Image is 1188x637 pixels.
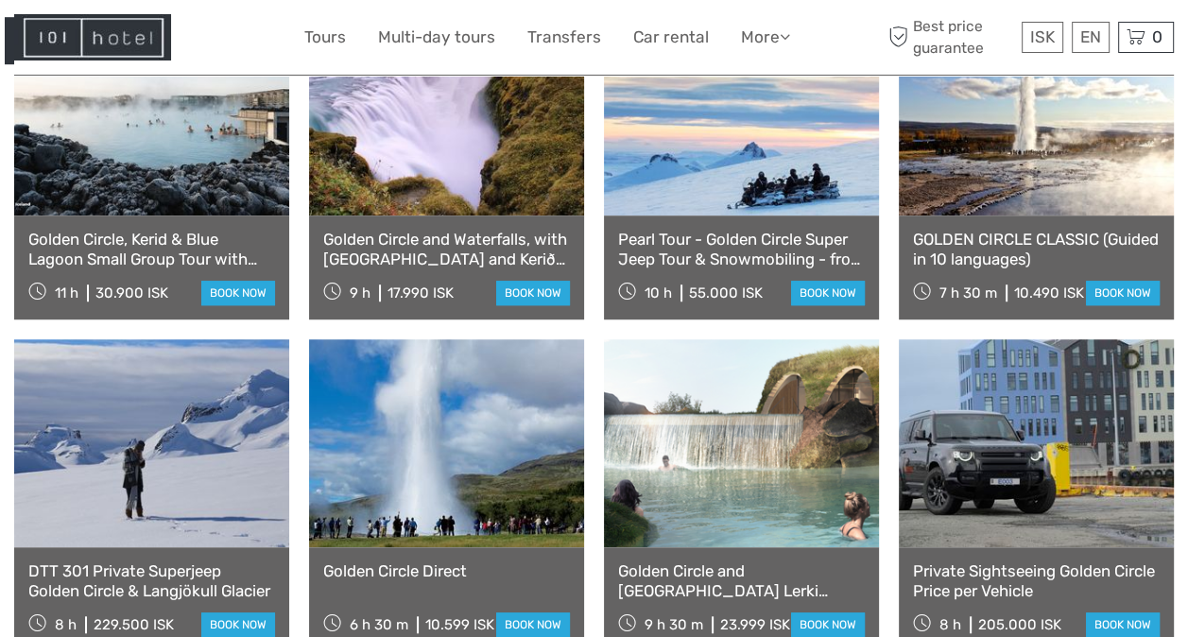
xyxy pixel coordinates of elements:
a: Car rental [633,24,709,51]
span: 10 h [645,284,672,301]
div: 23.999 ISK [720,616,790,633]
p: We're away right now. Please check back later! [26,33,214,48]
span: 8 h [939,616,961,633]
div: 17.990 ISK [387,284,454,301]
button: Open LiveChat chat widget [217,29,240,52]
a: book now [791,281,865,305]
div: EN [1072,22,1110,53]
a: More [741,24,790,51]
span: ISK [1030,27,1055,46]
a: DTT 301 Private Superjeep Golden Circle & Langjökull Glacier [28,561,275,600]
span: 7 h 30 m [939,284,997,301]
div: 10.599 ISK [425,616,494,633]
div: BEST SELLER [5,17,70,64]
span: 9 h [350,284,370,301]
a: Golden Circle and Waterfalls, with [GEOGRAPHIC_DATA] and Kerið in small group [323,230,570,268]
div: 205.000 ISK [978,616,1061,633]
a: Transfers [527,24,601,51]
img: Hotel Information [14,14,171,60]
span: Best price guarantee [884,16,1017,58]
a: book now [496,281,570,305]
a: book now [1086,281,1160,305]
a: Tours [304,24,346,51]
div: 10.490 ISK [1014,284,1084,301]
div: 55.000 ISK [689,284,763,301]
span: 8 h [55,616,77,633]
span: 0 [1149,27,1165,46]
div: 30.900 ISK [95,284,168,301]
a: Golden Circle and [GEOGRAPHIC_DATA] Lerki Admission [618,561,865,600]
span: 6 h 30 m [350,616,408,633]
a: Multi-day tours [378,24,495,51]
a: Pearl Tour - Golden Circle Super Jeep Tour & Snowmobiling - from [GEOGRAPHIC_DATA] [618,230,865,268]
a: GOLDEN CIRCLE CLASSIC (Guided in 10 languages) [913,230,1160,268]
a: book now [1086,612,1160,637]
a: book now [496,612,570,637]
span: 11 h [55,284,78,301]
a: Private Sightseeing Golden Circle Price per Vehicle [913,561,1160,600]
a: book now [201,281,275,305]
div: 229.500 ISK [94,616,174,633]
a: Golden Circle, Kerid & Blue Lagoon Small Group Tour with Admission Ticket [28,230,275,268]
a: book now [201,612,275,637]
span: 9 h 30 m [645,616,703,633]
a: book now [791,612,865,637]
a: Golden Circle Direct [323,561,570,580]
